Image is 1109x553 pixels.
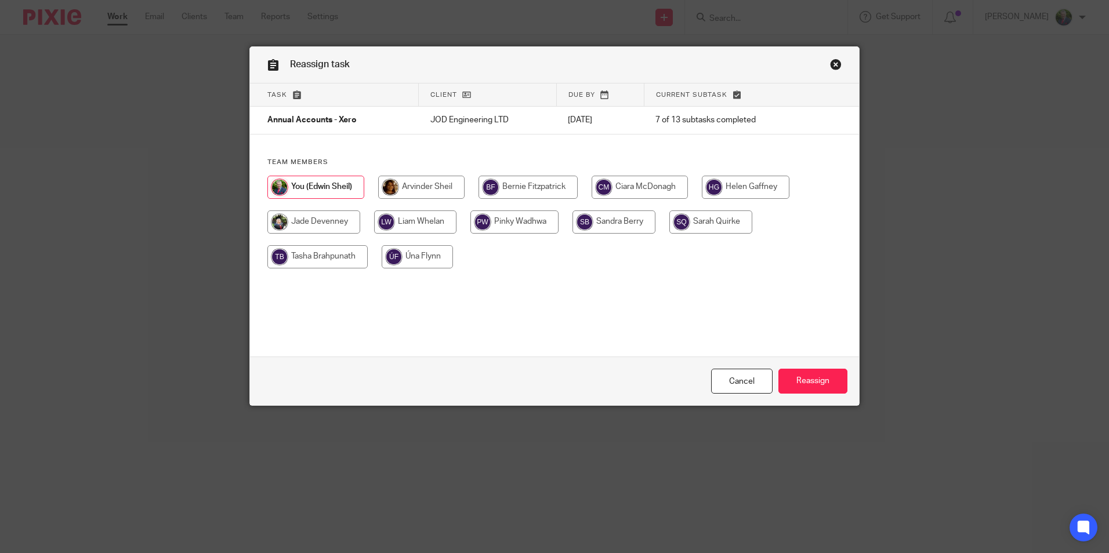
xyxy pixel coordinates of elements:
p: [DATE] [568,114,632,126]
td: 7 of 13 subtasks completed [644,107,811,134]
input: Reassign [778,369,847,394]
span: Due by [568,92,595,98]
span: Annual Accounts - Xero [267,117,357,125]
a: Close this dialog window [711,369,773,394]
span: Client [430,92,457,98]
p: JOD Engineering LTD [430,114,545,126]
span: Current subtask [656,92,727,98]
a: Close this dialog window [830,59,842,74]
span: Task [267,92,287,98]
h4: Team members [267,158,842,167]
span: Reassign task [290,60,350,69]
